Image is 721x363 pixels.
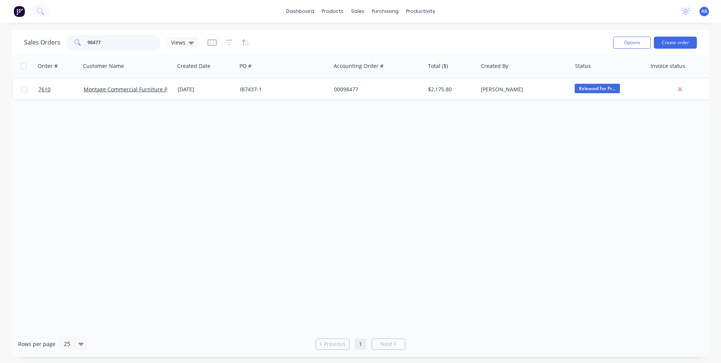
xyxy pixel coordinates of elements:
[654,37,697,49] button: Create order
[38,78,84,101] a: 7610
[402,6,439,17] div: productivity
[701,8,707,15] span: AK
[428,86,472,93] div: $2,175.80
[650,62,685,70] div: Invoice status
[177,62,210,70] div: Created Date
[239,62,252,70] div: PO #
[380,340,392,348] span: Next
[428,62,448,70] div: Total ($)
[240,86,324,93] div: IB7437-1
[334,62,384,70] div: Accounting Order #
[355,338,366,350] a: Page 1 is your current page
[18,340,55,348] span: Rows per page
[313,338,408,350] ul: Pagination
[575,84,620,93] span: Released For Pr...
[171,38,186,46] span: Views
[87,35,161,50] input: Search...
[372,340,405,348] a: Next page
[282,6,318,17] a: dashboard
[368,6,402,17] div: purchasing
[38,62,58,70] div: Order #
[24,39,60,46] h1: Sales Orders
[575,62,591,70] div: Status
[84,86,181,93] a: Montage Commercial Furniture Pty Ltd
[14,6,25,17] img: Factory
[481,62,508,70] div: Created By
[324,340,345,348] span: Previous
[178,86,234,93] div: [DATE]
[318,6,347,17] div: products
[38,86,51,93] span: 7610
[347,6,368,17] div: sales
[613,37,651,49] button: Options
[83,62,124,70] div: Customer Name
[334,86,418,93] div: 00098477
[481,86,565,93] div: [PERSON_NAME]
[316,340,349,348] a: Previous page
